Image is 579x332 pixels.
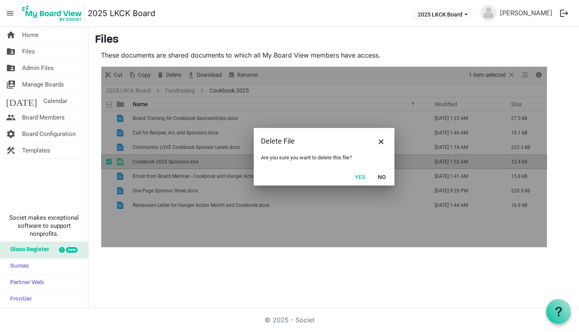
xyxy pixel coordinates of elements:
[6,27,16,43] span: home
[43,93,67,109] span: Calendar
[373,171,391,182] button: No
[6,242,49,258] span: Glass Register
[6,142,16,159] span: construction
[6,93,37,109] span: [DATE]
[6,109,16,126] span: people
[265,316,314,324] a: © 2025 - Societ
[413,8,473,20] button: 2025 LKCK Board dropdownbutton
[556,5,573,22] button: logout
[261,155,387,161] div: Are you sure you want to delete this file?
[20,3,88,23] a: My Board View Logo
[22,109,65,126] span: Board Members
[375,135,387,147] button: Close
[6,60,16,76] span: folder_shared
[6,275,44,291] span: Partner Web
[22,27,39,43] span: Home
[4,214,84,238] span: Societ makes exceptional software to support nonprofits.
[22,76,64,93] span: Manage Boards
[88,5,155,21] a: 2025 LKCK Board
[20,3,84,23] img: My Board View Logo
[350,171,370,182] button: Yes
[261,135,362,147] div: Delete File
[6,76,16,93] span: switch_account
[480,5,497,21] img: no-profile-picture.svg
[22,60,54,76] span: Admin Files
[6,258,29,274] span: Sumac
[66,247,78,253] div: new
[2,6,18,21] span: menu
[22,142,50,159] span: Templates
[6,291,32,307] span: Frontier
[22,126,76,142] span: Board Configuration
[101,50,547,60] p: These documents are shared documents to which all My Board View members have access.
[22,43,35,60] span: Files
[6,126,16,142] span: settings
[95,33,573,47] h3: Files
[6,43,16,60] span: folder_shared
[497,5,556,21] a: [PERSON_NAME]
